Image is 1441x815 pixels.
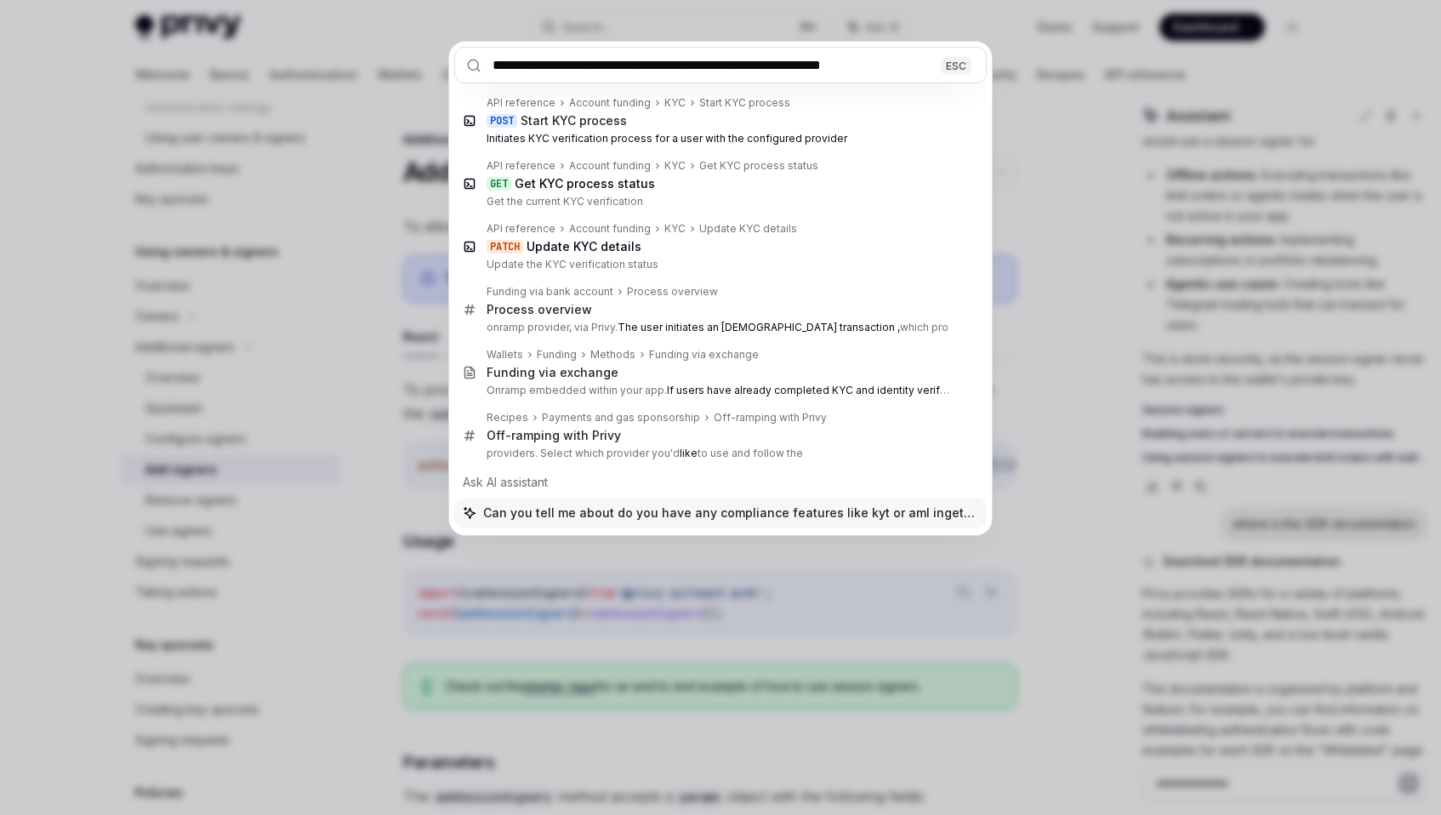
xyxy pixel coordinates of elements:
p: Update the KYC verification status [487,258,951,271]
b: The user initiates an [DEMOGRAPHIC_DATA] transaction , [618,321,900,333]
div: Payments and gas sponsorship [542,411,700,425]
div: Start KYC process [521,113,627,128]
div: Ask AI assistant [454,467,987,498]
div: Account funding [569,222,651,236]
p: onramp provider, via Privy. which pro [487,321,951,334]
div: KYC [664,159,686,173]
div: API reference [487,222,555,236]
div: Process overview [487,302,592,317]
div: ESC [941,56,971,74]
p: Onramp embedded within your app. [487,384,951,397]
div: POST [487,114,517,128]
div: Off-ramping with Privy [714,411,827,425]
span: Can you tell me about do you have any compliance features like kyt or aml ingetrations? [483,504,978,521]
b: Initiates KYC verification process for a user with the configured provider [487,132,847,145]
b: like [680,447,698,459]
div: GET [487,177,511,191]
p: Get the current KYC verification [487,195,951,208]
div: KYC [664,96,686,110]
div: PATCH [487,240,523,254]
b: If users have already completed KYC and identity verificat [667,384,958,396]
div: Recipes [487,411,528,425]
div: Account funding [569,96,651,110]
p: providers. Select which provider you'd to use and follow the [487,447,951,460]
div: Wallets [487,348,523,362]
b: Get KYC process status [515,176,655,191]
div: Off-ramping with Privy [487,428,621,443]
div: API reference [487,159,555,173]
div: Funding via exchange [649,348,759,362]
div: Funding via exchange [487,365,618,380]
b: Update KYC details [527,239,641,254]
div: Get KYC process status [699,159,818,173]
div: Funding [537,348,577,362]
div: Methods [590,348,635,362]
div: Process overview [627,285,718,299]
div: Update KYC details [699,222,797,236]
div: KYC [664,222,686,236]
div: API reference [487,96,555,110]
div: Funding via bank account [487,285,613,299]
div: Start KYC process [699,96,790,110]
div: Account funding [569,159,651,173]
